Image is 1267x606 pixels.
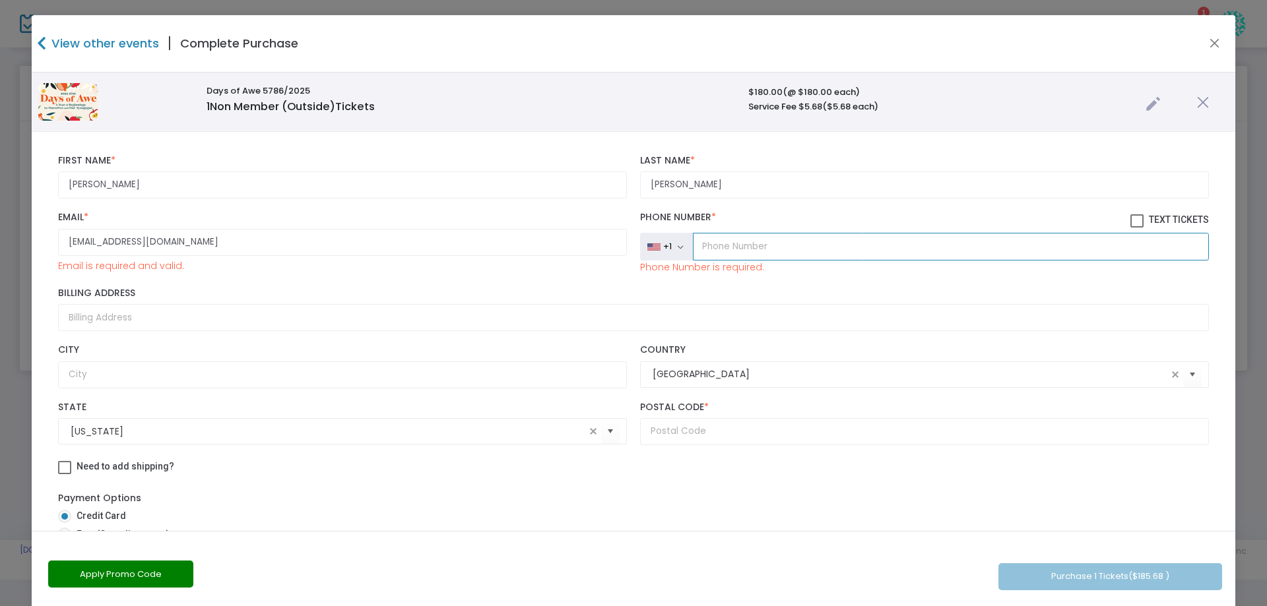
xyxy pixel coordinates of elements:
input: Phone Number [693,233,1209,260]
input: Billing Address [58,304,1209,331]
input: Last Name [640,171,1209,198]
label: Billing Address [58,288,1209,299]
label: Country [640,344,1209,356]
span: Text Tickets [1149,214,1209,225]
button: Select [601,418,620,445]
span: Free [71,528,170,541]
label: Payment Options [58,491,141,505]
span: (Complimentary) [96,529,170,539]
input: Select Country [653,367,1167,381]
button: +1 [640,233,694,260]
input: Email [58,229,627,256]
input: City [58,361,627,388]
span: | [159,32,180,55]
span: Tickets [335,99,375,114]
span: 1 [207,99,210,114]
input: First Name [58,171,627,198]
label: Phone Number [640,212,1209,227]
span: ($5.68 each) [822,100,878,113]
h4: View other events [48,34,159,52]
h4: Complete Purchase [180,34,298,52]
button: Apply Promo Code [48,561,193,588]
input: Select State [71,425,585,439]
button: Select [1183,361,1202,388]
span: (@ $180.00 each) [783,86,860,98]
label: State [58,402,627,413]
p: Phone Number is required. [640,260,764,274]
img: cross.png [1197,96,1209,108]
label: Postal Code [640,402,1209,413]
label: Email [58,212,627,224]
span: Non Member (Outside) [207,99,375,114]
label: Last Name [640,155,1209,167]
p: Email is required and valid. [58,259,184,272]
h6: Days of Awe 5786/2025 [207,86,735,96]
label: City [58,344,627,356]
span: clear [1167,367,1183,382]
span: clear [585,423,601,439]
span: Credit Card [71,509,126,523]
img: TicketEmailImage.png [38,83,98,121]
div: +1 [663,241,672,252]
label: First Name [58,155,627,167]
button: Close [1206,35,1223,52]
span: Need to add shipping? [77,461,174,471]
input: Postal Code [640,418,1209,445]
h6: $180.00 [748,87,1132,98]
h6: Service Fee $5.68 [748,102,1132,112]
